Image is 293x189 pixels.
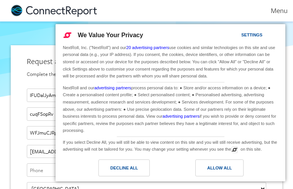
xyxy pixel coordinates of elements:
[61,137,280,154] div: If you select Decline All, you will still be able to view content on this site and you will still...
[162,114,200,118] a: advertising partners
[207,164,232,172] div: Allow All
[94,85,131,90] a: advertising partners
[27,145,266,158] input: Email
[228,29,246,43] a: Settings
[61,82,280,135] div: NextRoll and our process personal data to: ● Store and/or access information on a device; ● Creat...
[61,43,280,81] div: NextRoll, Inc. ("NextRoll") and our use cookies and similar technologies on this site and use per...
[27,107,266,121] input: Last name
[60,159,170,180] a: Decline All
[27,56,266,67] div: Request a
[27,163,266,177] input: Phone
[110,164,138,172] div: Decline All
[27,71,266,78] div: Complete the form below and someone from our team will be in touch shortly
[78,32,143,38] span: We Value Your Privacy
[126,45,169,50] a: 20 advertising partners
[241,31,262,39] div: Settings
[170,159,281,180] a: Allow All
[27,89,266,102] input: First name
[27,126,266,140] input: Company
[260,6,288,15] div: Menu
